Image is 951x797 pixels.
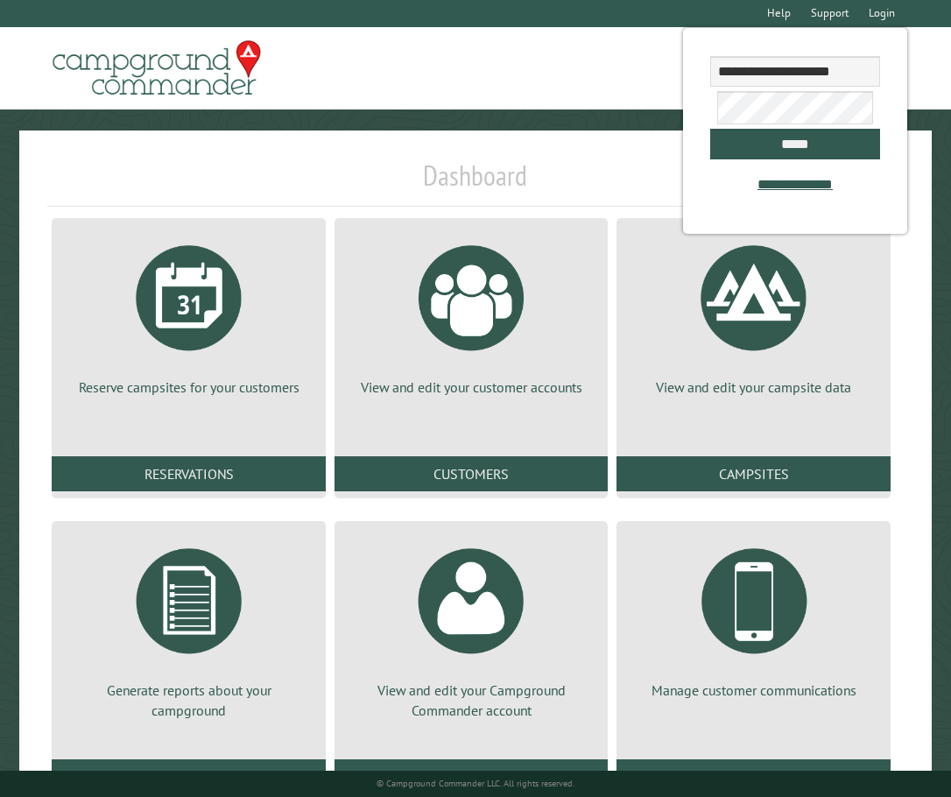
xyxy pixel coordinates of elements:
[638,681,870,700] p: Manage customer communications
[356,232,588,397] a: View and edit your customer accounts
[52,456,326,491] a: Reservations
[356,377,588,397] p: View and edit your customer accounts
[335,456,609,491] a: Customers
[73,377,305,397] p: Reserve campsites for your customers
[377,778,574,789] small: © Campground Commander LLC. All rights reserved.
[73,681,305,720] p: Generate reports about your campground
[52,759,326,794] a: Reports
[356,535,588,720] a: View and edit your Campground Commander account
[73,535,305,720] a: Generate reports about your campground
[638,535,870,700] a: Manage customer communications
[335,759,609,794] a: Account
[638,232,870,397] a: View and edit your campsite data
[638,377,870,397] p: View and edit your campsite data
[47,34,266,102] img: Campground Commander
[356,681,588,720] p: View and edit your Campground Commander account
[73,232,305,397] a: Reserve campsites for your customers
[47,159,903,207] h1: Dashboard
[616,456,891,491] a: Campsites
[616,759,891,794] a: Communications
